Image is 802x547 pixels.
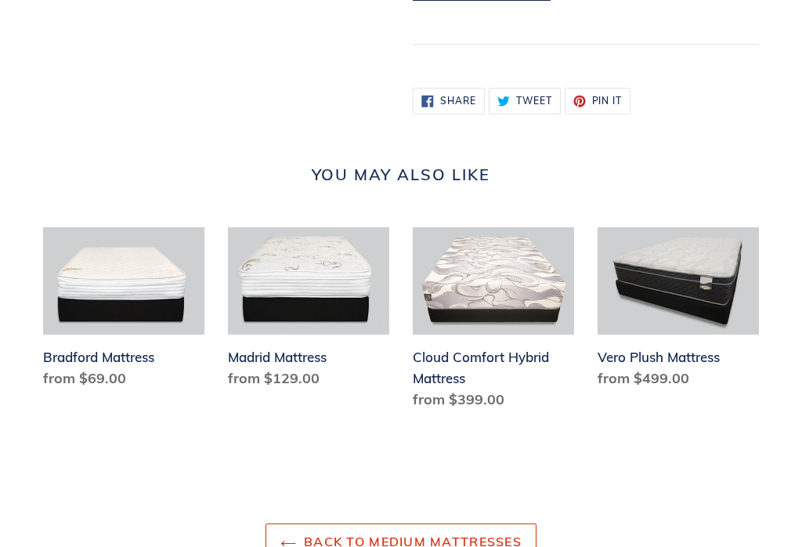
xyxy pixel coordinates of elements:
[413,227,574,416] a: Cloud Comfort Hybrid Mattress
[43,227,204,395] a: Bradford Mattress
[592,96,623,106] span: Pin it
[440,96,476,106] span: Share
[228,227,389,395] a: Madrid Mattress
[598,227,759,395] a: Vero Plush Mattress
[516,96,552,106] span: Tweet
[43,165,759,184] h2: You may also like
